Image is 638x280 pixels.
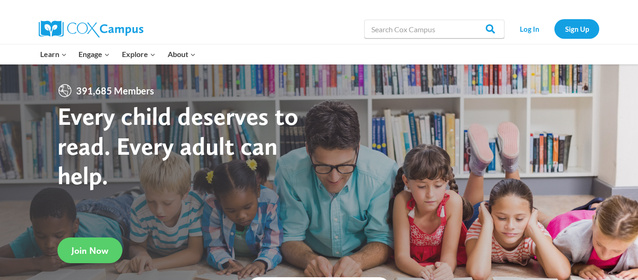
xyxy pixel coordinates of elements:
strong: Every child deserves to read. Every adult can help. [57,101,298,190]
span: 391,685 Members [72,83,158,98]
nav: Primary Navigation [34,44,201,64]
a: Join Now [57,237,122,263]
span: Engage [78,48,110,60]
img: Cox Campus [39,21,143,37]
span: Join Now [71,245,108,256]
a: Sign Up [554,19,599,38]
input: Search Cox Campus [364,20,504,38]
span: About [168,48,196,60]
nav: Secondary Navigation [509,19,599,38]
span: Learn [40,48,67,60]
a: Log In [509,19,550,38]
span: Explore [122,48,156,60]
